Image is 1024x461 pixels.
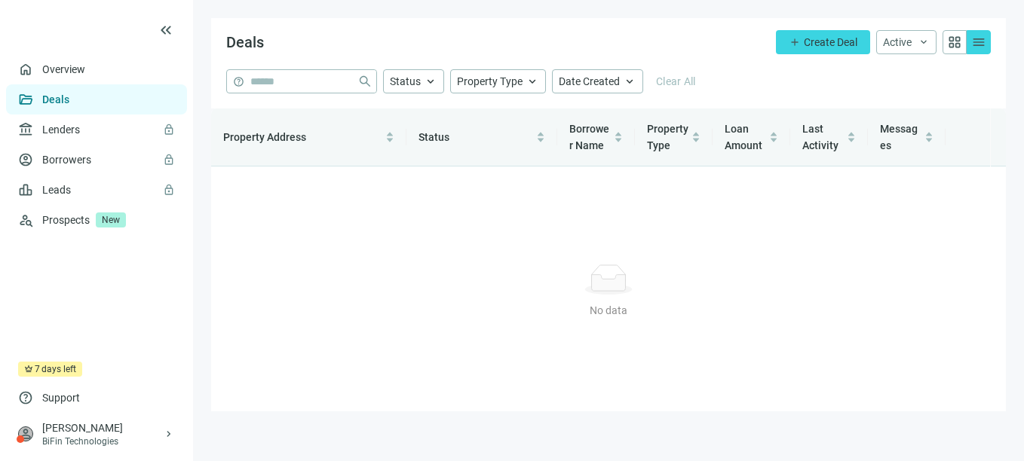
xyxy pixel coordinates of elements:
[725,123,762,151] span: Loan Amount
[42,390,80,405] span: Support
[18,426,33,441] span: person
[647,123,688,151] span: Property Type
[157,21,175,39] button: keyboard_double_arrow_left
[424,75,437,88] span: keyboard_arrow_up
[569,123,609,151] span: Borrower Name
[880,123,918,151] span: Messages
[390,75,421,87] span: Status
[42,93,69,105] a: Deals
[42,63,85,75] a: Overview
[918,36,930,48] span: keyboard_arrow_down
[649,69,703,93] button: Clear All
[233,76,244,87] span: help
[163,184,175,196] span: lock
[35,362,40,377] span: 7
[584,302,633,319] div: No data
[163,124,175,136] span: lock
[804,36,857,48] span: Create Deal
[971,35,986,50] span: menu
[96,212,126,227] span: New
[776,30,870,54] button: addCreate Deal
[42,205,175,235] div: Prospects
[883,36,912,48] span: Active
[41,362,76,377] span: days left
[802,123,839,151] span: Last Activity
[876,30,937,54] button: Activekeyboard_arrow_down
[789,36,801,48] span: add
[163,428,175,440] span: keyboard_arrow_right
[24,365,33,374] span: crown
[418,131,449,143] span: Status
[526,75,539,88] span: keyboard_arrow_up
[623,75,636,88] span: keyboard_arrow_up
[163,154,175,166] span: lock
[42,420,163,435] div: [PERSON_NAME]
[226,33,264,51] span: Deals
[18,390,33,405] span: help
[42,435,163,447] div: BiFin Technologies
[947,35,962,50] span: grid_view
[973,380,1009,416] iframe: Intercom live chat
[223,131,306,143] span: Property Address
[457,75,523,87] span: Property Type
[42,205,175,235] a: ProspectsNew
[559,75,620,87] span: Date Created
